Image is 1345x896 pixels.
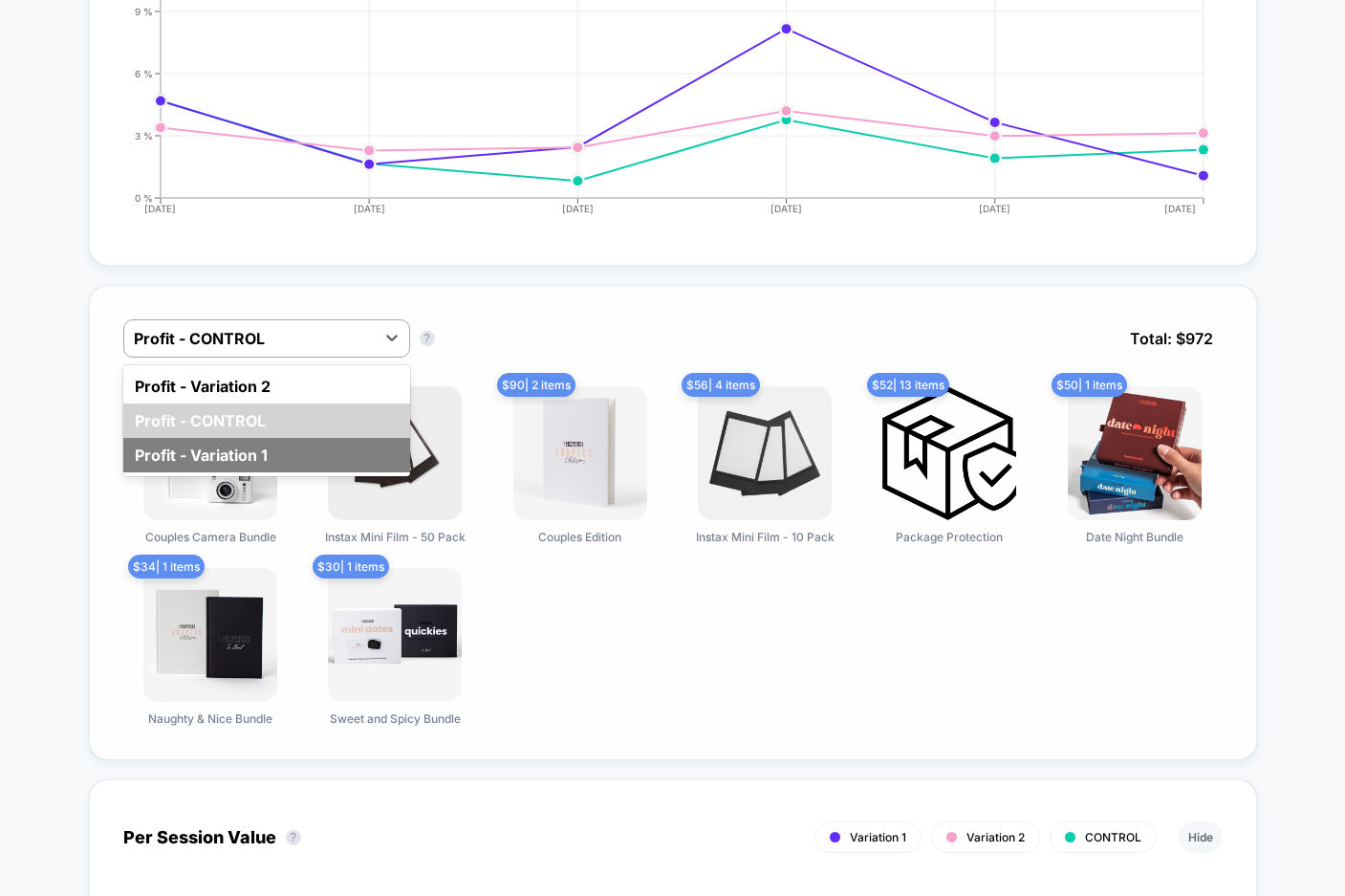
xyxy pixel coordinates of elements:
button: Hide [1179,821,1223,853]
span: Variation 1 [850,830,906,844]
button: ? [286,830,301,845]
span: $ 52 | 13 items [867,373,949,397]
tspan: [DATE] [770,203,802,214]
img: Date Night Bundle [1068,386,1202,520]
tspan: [DATE] [562,203,594,214]
span: $ 50 | 1 items [1052,373,1127,397]
span: Naughty & Nice Bundle [148,711,272,726]
tspan: 0 % [135,191,153,203]
img: Naughty & Nice Bundle [143,568,277,702]
img: Instax Mini Film - 10 Pack [698,386,832,520]
div: Profit - CONTROL [123,404,410,438]
tspan: [DATE] [354,203,385,214]
img: Couples Edition [513,386,647,520]
button: ? [420,331,435,346]
img: Sweet and Spicy Bundle [328,568,462,702]
tspan: [DATE] [1164,203,1196,214]
span: Date Night Bundle [1086,530,1183,544]
span: Couples Camera Bundle [145,530,276,544]
tspan: 6 % [135,67,153,78]
span: $ 56 | 4 items [682,373,760,397]
div: Profit - Variation 2 [123,369,410,404]
span: Instax Mini Film - 10 Pack [696,530,835,544]
tspan: [DATE] [145,203,177,214]
span: Instax Mini Film - 50 Pack [325,530,466,544]
span: $ 30 | 1 items [313,555,389,579]
span: Sweet and Spicy Bundle [330,711,461,726]
span: Couples Edition [538,530,621,544]
span: Total: $ 972 [1120,319,1223,358]
span: Variation 2 [966,830,1025,844]
tspan: [DATE] [979,203,1010,214]
span: $ 90 | 2 items [497,373,575,397]
img: Package Protection [882,386,1016,520]
tspan: 9 % [135,5,153,16]
div: Profit - Variation 1 [123,438,410,472]
span: CONTROL [1085,830,1141,844]
span: $ 34 | 1 items [128,555,205,579]
tspan: 3 % [135,129,153,141]
span: Package Protection [896,530,1003,544]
